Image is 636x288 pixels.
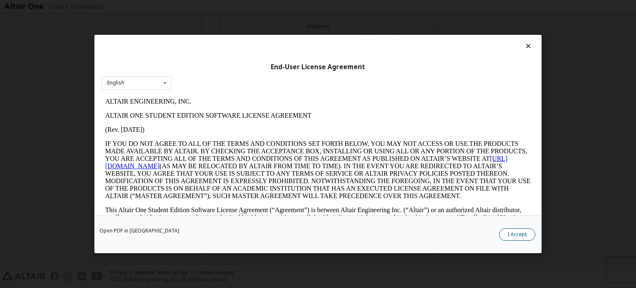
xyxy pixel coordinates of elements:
p: This Altair One Student Edition Software License Agreement (“Agreement”) is between Altair Engine... [3,112,429,142]
p: IF YOU DO NOT AGREE TO ALL OF THE TERMS AND CONDITIONS SET FORTH BELOW, YOU MAY NOT ACCESS OR USE... [3,46,429,105]
div: End-User License Agreement [102,63,534,71]
a: [URL][DOMAIN_NAME] [3,61,406,75]
div: English [107,80,124,85]
button: I Accept [499,228,535,241]
p: ALTAIR ONE STUDENT EDITION SOFTWARE LICENSE AGREEMENT [3,17,429,25]
p: (Rev. [DATE]) [3,31,429,39]
a: Open PDF in [GEOGRAPHIC_DATA] [99,228,179,233]
p: ALTAIR ENGINEERING, INC. [3,3,429,11]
